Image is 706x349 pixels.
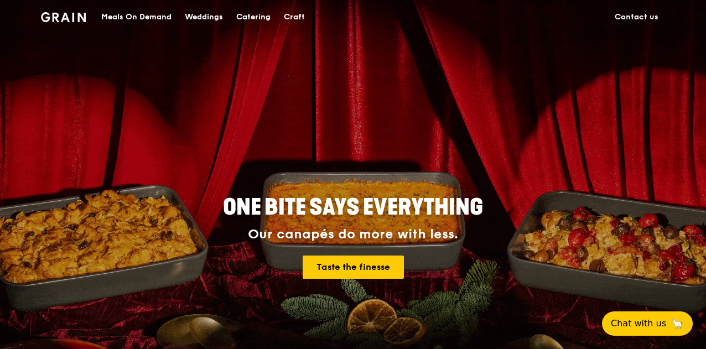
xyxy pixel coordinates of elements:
div: Craft [284,1,305,34]
span: Chat with us [611,317,666,330]
div: Weddings [185,1,223,34]
div: Our canapés do more with less. [154,227,552,242]
a: Craft [277,1,312,34]
a: Taste the finesse [303,256,404,279]
img: Grain [41,12,86,22]
span: ONE BITE SAYS EVERYTHING [223,194,483,221]
div: Catering [236,1,271,34]
a: Catering [230,1,277,34]
div: Meals On Demand [101,1,172,34]
span: 🦙 [671,317,684,330]
a: Contact us [608,1,665,34]
a: Weddings [178,1,230,34]
button: Chat with us🦙 [602,311,693,336]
